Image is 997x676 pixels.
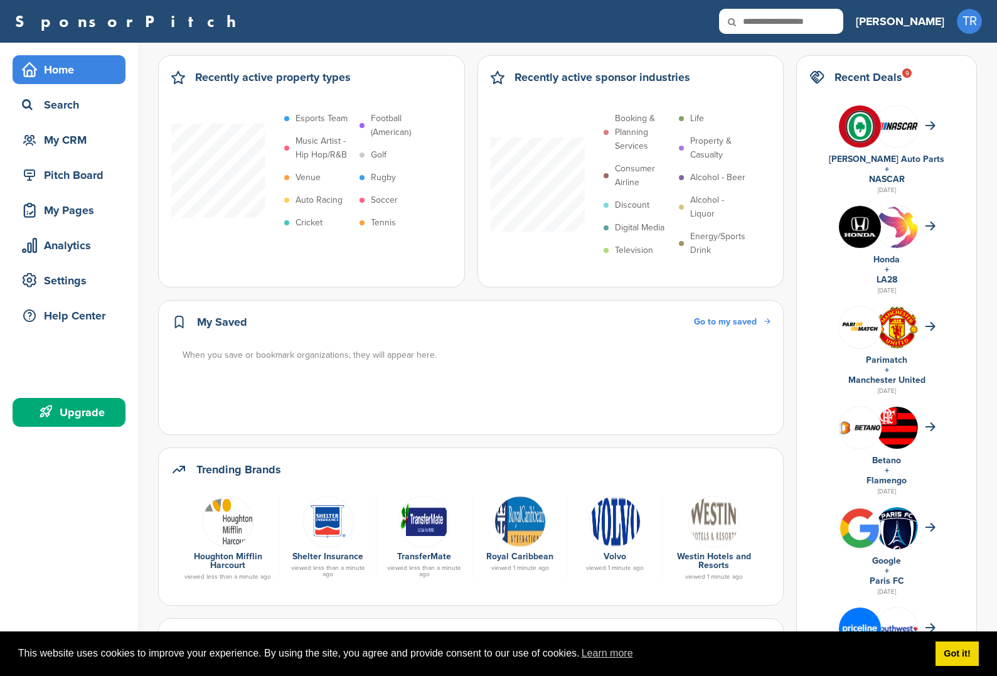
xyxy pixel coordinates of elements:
[872,555,901,566] a: Google
[688,496,740,547] img: Data
[690,112,704,126] p: Life
[876,407,918,458] img: Data?1415807839
[196,461,281,478] h2: Trending Brands
[383,496,466,546] a: Screen shot 2016 12 20 at 8.56.20 am
[885,264,889,275] a: +
[19,129,125,151] div: My CRM
[574,565,656,571] div: viewed 1 minute ago
[19,304,125,327] div: Help Center
[371,193,398,207] p: Soccer
[839,206,881,248] img: Kln5su0v 400x400
[19,94,125,116] div: Search
[690,134,748,162] p: Property & Casualty
[885,465,889,476] a: +
[876,306,918,349] img: Open uri20141112 64162 1lb1st5?1415809441
[615,198,649,212] p: Discount
[398,496,450,547] img: Screen shot 2016 12 20 at 8.56.20 am
[809,185,964,196] div: [DATE]
[183,348,772,362] div: When you save or bookmark organizations, they will appear here.
[13,55,125,84] a: Home
[669,496,759,546] a: Data
[296,193,343,207] p: Auto Racing
[615,221,664,235] p: Digital Media
[885,164,889,174] a: +
[866,475,907,486] a: Flamengo
[876,206,918,281] img: La 2028 olympics logo
[19,58,125,81] div: Home
[870,576,904,586] a: Paris FC
[202,496,253,547] img: 220px houghton mharcourt 2012logo
[574,496,656,546] a: Data
[829,154,944,164] a: [PERSON_NAME] Auto Parts
[615,112,673,153] p: Booking & Planning Services
[885,365,889,375] a: +
[809,385,964,397] div: [DATE]
[371,112,429,139] p: Football (American)
[371,148,387,162] p: Golf
[397,551,451,562] a: TransferMate
[13,398,125,427] a: Upgrade
[615,162,673,190] p: Consumer Airline
[809,285,964,296] div: [DATE]
[694,316,757,327] span: Go to my saved
[957,9,982,34] span: TR
[690,230,748,257] p: Energy/Sports Drink
[866,355,907,365] a: Parimatch
[19,164,125,186] div: Pitch Board
[580,644,635,663] a: learn more about cookies
[514,68,690,86] h2: Recently active sponsor industries
[876,122,918,130] img: 7569886e 0a8b 4460 bc64 d028672dde70
[371,171,396,185] p: Rugby
[690,193,748,221] p: Alcohol - Liquor
[183,574,273,580] div: viewed less than a minute ago
[877,274,897,285] a: LA28
[856,8,944,35] a: [PERSON_NAME]
[869,174,905,185] a: NASCAR
[13,196,125,225] a: My Pages
[839,507,881,549] img: Bwupxdxo 400x400
[296,171,321,185] p: Venue
[296,134,353,162] p: Music Artist - Hip Hop/R&B
[13,266,125,295] a: Settings
[296,216,323,230] p: Cricket
[809,486,964,497] div: [DATE]
[839,319,881,335] img: Screen shot 2018 07 10 at 12.33.29 pm
[479,565,561,571] div: viewed 1 minute ago
[194,551,262,571] a: Houghton Mifflin Harcourt
[876,507,918,557] img: Paris fc logo.svg
[13,161,125,190] a: Pitch Board
[296,112,348,126] p: Esports Team
[936,641,979,667] a: dismiss cookie message
[669,574,759,580] div: viewed 1 minute ago
[286,496,370,546] a: Shelter1
[839,608,881,650] img: Ig6ldnjt 400x400
[13,301,125,330] a: Help Center
[13,126,125,154] a: My CRM
[286,565,370,577] div: viewed less than a minute ago
[677,551,751,571] a: Westin Hotels and Resorts
[19,269,125,292] div: Settings
[292,551,363,562] a: Shelter Insurance
[885,566,889,576] a: +
[19,401,125,424] div: Upgrade
[383,565,466,577] div: viewed less than a minute ago
[809,586,964,598] div: [DATE]
[18,644,925,663] span: This website uses cookies to improve your experience. By using the site, you agree and provide co...
[183,496,273,546] a: 220px houghton mharcourt 2012logo
[872,455,901,466] a: Betano
[19,199,125,222] div: My Pages
[19,234,125,257] div: Analytics
[15,13,244,30] a: SponsorPitch
[848,375,925,385] a: Manchester United
[13,231,125,260] a: Analytics
[834,68,902,86] h2: Recent Deals
[902,68,912,78] div: 9
[13,90,125,119] a: Search
[195,68,351,86] h2: Recently active property types
[856,13,944,30] h3: [PERSON_NAME]
[839,420,881,435] img: Betano
[371,216,396,230] p: Tennis
[690,171,745,185] p: Alcohol - Beer
[479,496,561,546] a: Open uri20141112 50798 15afmkw
[876,625,918,631] img: Southwest airlines logo 2014.svg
